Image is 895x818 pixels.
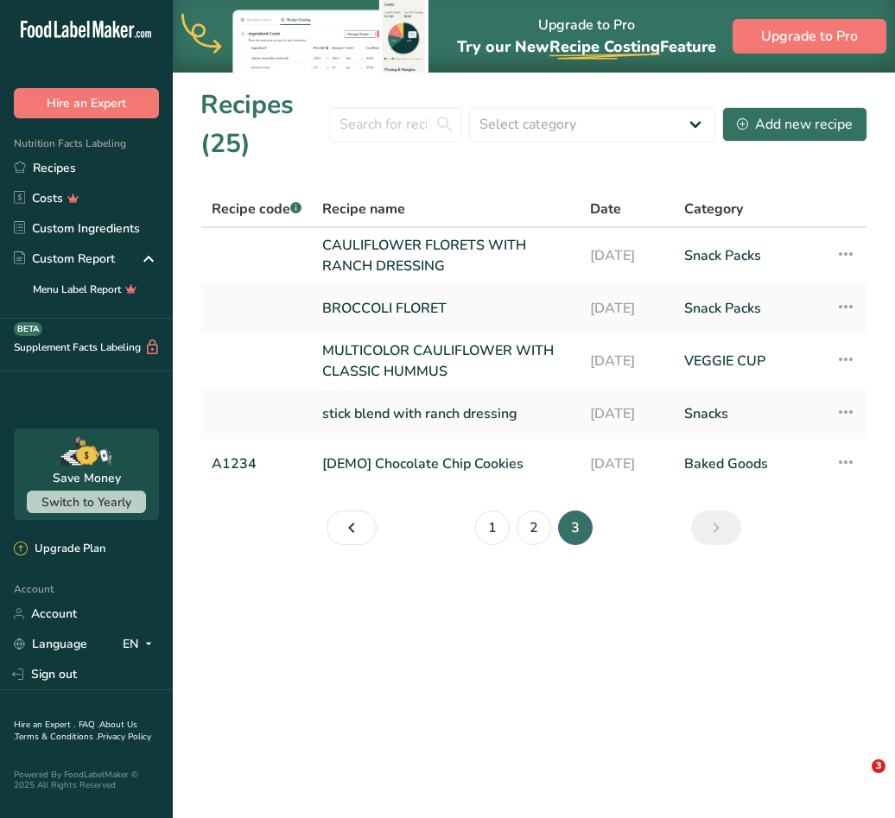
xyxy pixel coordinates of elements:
[549,36,660,57] span: Recipe Costing
[212,200,302,219] span: Recipe code
[590,446,663,482] a: [DATE]
[590,340,663,382] a: [DATE]
[733,19,886,54] button: Upgrade to Pro
[14,719,137,743] a: About Us .
[322,235,569,276] a: CAULIFLOWER FLORETS WITH RANCH DRESSING
[836,759,878,801] iframe: Intercom live chat
[322,396,569,432] a: stick blend with ranch dressing
[14,322,42,336] div: BETA
[15,731,98,743] a: Terms & Conditions .
[691,510,741,545] a: Page 4.
[322,340,569,382] a: MULTICOLOR CAULIFLOWER WITH CLASSIC HUMMUS
[14,250,115,268] div: Custom Report
[322,290,569,327] a: BROCCOLI FLORET
[123,634,159,655] div: EN
[200,86,329,163] h1: Recipes (25)
[684,340,815,382] a: VEGGIE CUP
[27,491,146,513] button: Switch to Yearly
[590,396,663,432] a: [DATE]
[14,629,87,659] a: Language
[41,494,131,510] span: Switch to Yearly
[329,107,462,142] input: Search for recipe
[322,446,569,482] a: [DEMO] Chocolate Chip Cookies
[14,88,159,118] button: Hire an Expert
[322,199,405,219] span: Recipe name
[53,469,121,487] div: Save Money
[14,719,75,731] a: Hire an Expert .
[517,510,551,545] a: Page 2.
[457,1,716,73] div: Upgrade to Pro
[98,731,151,743] a: Privacy Policy
[761,26,858,47] span: Upgrade to Pro
[14,541,105,558] div: Upgrade Plan
[684,290,815,327] a: Snack Packs
[872,759,885,773] span: 3
[590,199,621,219] span: Date
[14,770,159,790] div: Powered By FoodLabelMaker © 2025 All Rights Reserved
[475,510,510,545] a: Page 1.
[79,719,99,731] a: FAQ .
[684,235,815,276] a: Snack Packs
[327,510,377,545] a: Page 2.
[722,107,867,142] button: Add new recipe
[737,114,853,135] div: Add new recipe
[212,446,302,482] a: A1234
[684,396,815,432] a: Snacks
[684,446,815,482] a: Baked Goods
[684,199,743,219] span: Category
[457,36,716,57] span: Try our New Feature
[590,235,663,276] a: [DATE]
[590,290,663,327] a: [DATE]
